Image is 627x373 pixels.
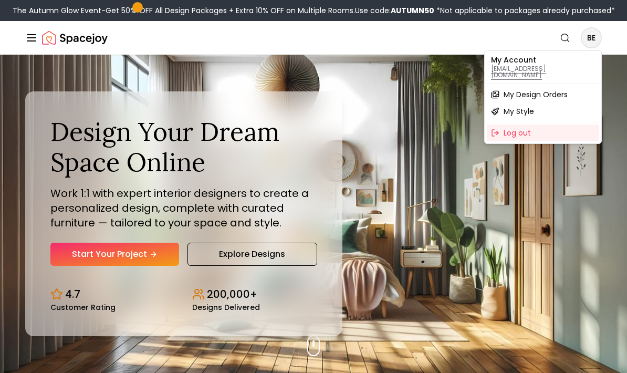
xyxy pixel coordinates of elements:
[504,106,534,117] span: My Style
[504,89,568,100] span: My Design Orders
[491,56,595,64] p: My Account
[487,125,599,141] div: Log out
[487,103,599,120] a: My Style
[487,86,599,103] a: My Design Orders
